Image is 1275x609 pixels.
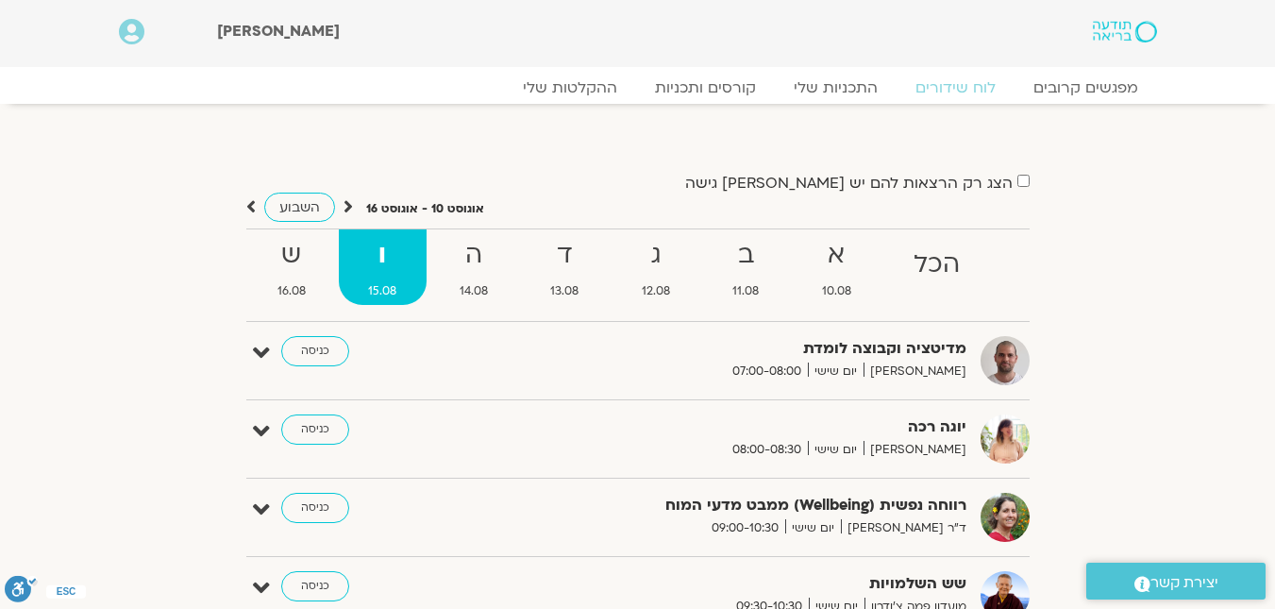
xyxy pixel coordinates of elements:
span: 09:00-10:30 [705,518,785,538]
span: [PERSON_NAME] [217,21,340,42]
strong: יוגה רכה [504,414,966,440]
span: יום שישי [785,518,841,538]
a: לוח שידורים [897,78,1015,97]
strong: ה [430,234,518,277]
a: ד13.08 [521,229,609,305]
a: יצירת קשר [1086,563,1266,600]
a: ה14.08 [430,229,518,305]
span: [PERSON_NAME] [864,440,966,460]
a: ההקלטות שלי [504,78,636,97]
a: כניסה [281,493,349,523]
strong: מדיטציה וקבוצה לומדת [504,336,966,362]
span: יום שישי [808,440,864,460]
strong: רווחה נפשית (Wellbeing) ממבט מדעי המוח [504,493,966,518]
strong: שש השלמויות [504,571,966,597]
a: כניסה [281,571,349,601]
strong: א [793,234,881,277]
span: 15.08 [339,281,427,301]
strong: ש [248,234,336,277]
span: 13.08 [521,281,609,301]
a: הכל [884,229,990,305]
a: קורסים ותכניות [636,78,775,97]
span: 12.08 [612,281,700,301]
a: ו15.08 [339,229,427,305]
span: יום שישי [808,362,864,381]
a: כניסה [281,336,349,366]
span: השבוע [279,198,320,216]
span: 11.08 [703,281,789,301]
span: יצירת קשר [1150,570,1218,596]
strong: ד [521,234,609,277]
span: 07:00-08:00 [726,362,808,381]
span: 08:00-08:30 [726,440,808,460]
a: ב11.08 [703,229,789,305]
strong: ו [339,234,427,277]
strong: הכל [884,244,990,286]
span: 16.08 [248,281,336,301]
strong: ב [703,234,789,277]
span: 10.08 [793,281,881,301]
a: התכניות שלי [775,78,897,97]
span: [PERSON_NAME] [864,362,966,381]
label: הצג רק הרצאות להם יש [PERSON_NAME] גישה [685,175,1013,192]
span: 14.08 [430,281,518,301]
a: השבוע [264,193,335,222]
p: אוגוסט 10 - אוגוסט 16 [366,199,484,219]
nav: Menu [119,78,1157,97]
a: ש16.08 [248,229,336,305]
a: א10.08 [793,229,881,305]
a: מפגשים קרובים [1015,78,1157,97]
strong: ג [612,234,700,277]
a: ג12.08 [612,229,700,305]
a: כניסה [281,414,349,445]
span: ד"ר [PERSON_NAME] [841,518,966,538]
